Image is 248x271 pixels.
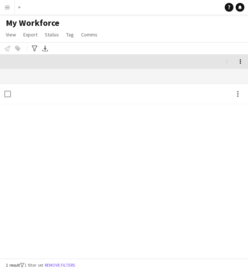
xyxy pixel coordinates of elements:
span: 1 filter set [24,262,43,268]
button: Remove filters [43,261,76,269]
a: Status [42,30,62,39]
app-action-btn: Export XLSX [41,44,49,53]
span: View [6,31,16,38]
a: View [3,30,19,39]
span: Tag [66,31,74,38]
span: My Workforce [6,17,59,28]
span: Status [45,31,59,38]
a: Tag [63,30,77,39]
app-action-btn: Advanced filters [30,44,39,53]
a: Comms [78,30,100,39]
span: Comms [81,31,97,38]
span: Export [23,31,37,38]
a: Export [20,30,40,39]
